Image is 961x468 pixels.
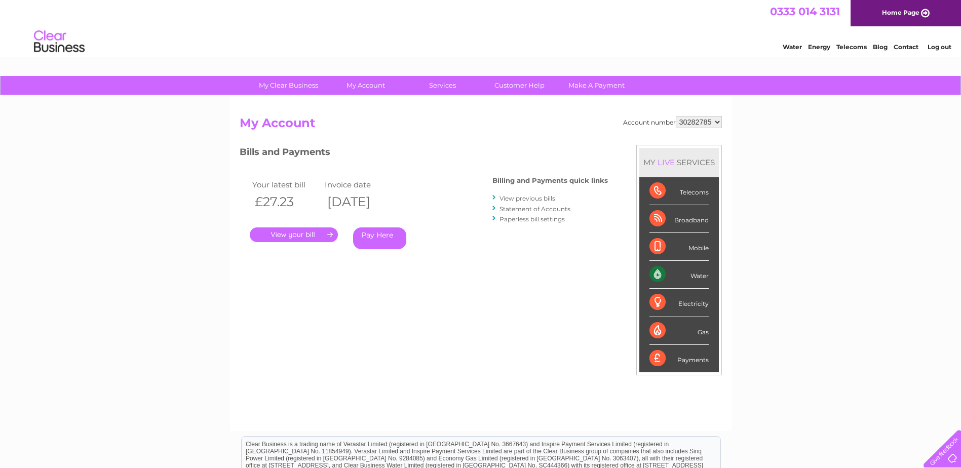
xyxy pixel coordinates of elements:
[649,261,709,289] div: Water
[649,233,709,261] div: Mobile
[240,116,722,135] h2: My Account
[499,215,565,223] a: Paperless bill settings
[836,43,867,51] a: Telecoms
[928,43,951,51] a: Log out
[783,43,802,51] a: Water
[242,6,720,49] div: Clear Business is a trading name of Verastar Limited (registered in [GEOGRAPHIC_DATA] No. 3667643...
[649,205,709,233] div: Broadband
[499,205,570,213] a: Statement of Accounts
[401,76,484,95] a: Services
[639,148,719,177] div: MY SERVICES
[770,5,840,18] a: 0333 014 3131
[492,177,608,184] h4: Billing and Payments quick links
[353,227,406,249] a: Pay Here
[250,191,323,212] th: £27.23
[623,116,722,128] div: Account number
[322,191,395,212] th: [DATE]
[873,43,888,51] a: Blog
[649,177,709,205] div: Telecoms
[240,145,608,163] h3: Bills and Payments
[324,76,407,95] a: My Account
[649,345,709,372] div: Payments
[322,178,395,191] td: Invoice date
[250,227,338,242] a: .
[808,43,830,51] a: Energy
[649,289,709,317] div: Electricity
[247,76,330,95] a: My Clear Business
[499,194,555,202] a: View previous bills
[555,76,638,95] a: Make A Payment
[33,26,85,57] img: logo.png
[649,317,709,345] div: Gas
[894,43,918,51] a: Contact
[478,76,561,95] a: Customer Help
[656,158,677,167] div: LIVE
[250,178,323,191] td: Your latest bill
